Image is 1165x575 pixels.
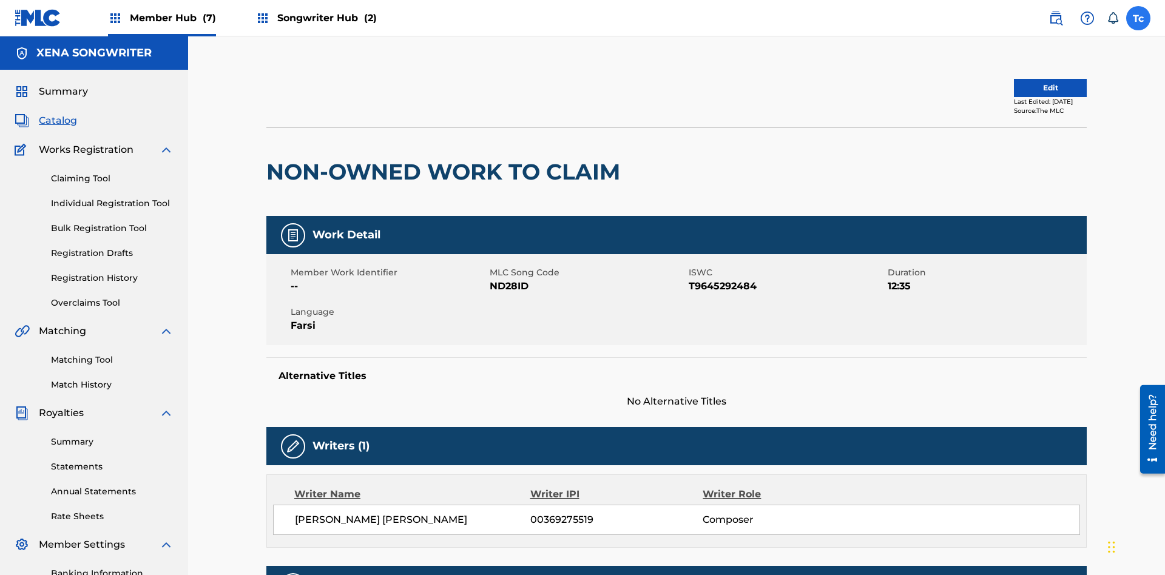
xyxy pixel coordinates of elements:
[15,113,29,128] img: Catalog
[39,84,88,99] span: Summary
[1014,106,1087,115] div: Source: The MLC
[291,306,487,318] span: Language
[490,266,686,279] span: MLC Song Code
[291,318,487,333] span: Farsi
[15,46,29,61] img: Accounts
[291,266,487,279] span: Member Work Identifier
[159,537,174,552] img: expand
[689,266,885,279] span: ISWC
[159,406,174,420] img: expand
[295,513,530,527] span: [PERSON_NAME] [PERSON_NAME]
[1080,11,1095,25] img: help
[51,222,174,235] a: Bulk Registration Tool
[51,272,174,284] a: Registration History
[51,510,174,523] a: Rate Sheets
[15,406,29,420] img: Royalties
[51,297,174,309] a: Overclaims Tool
[159,324,174,338] img: expand
[39,537,125,552] span: Member Settings
[279,370,1075,382] h5: Alternative Titles
[689,279,885,294] span: T9645292484
[1014,79,1087,97] button: Edit
[286,228,300,243] img: Work Detail
[108,11,123,25] img: Top Rightsholders
[15,9,61,27] img: MLC Logo
[159,143,174,157] img: expand
[490,279,686,294] span: ND28ID
[15,84,29,99] img: Summary
[1131,380,1165,480] iframe: Resource Center
[277,11,377,25] span: Songwriter Hub
[203,12,216,24] span: (7)
[1014,97,1087,106] div: Last Edited: [DATE]
[291,279,487,294] span: --
[1075,6,1099,30] div: Help
[530,487,703,502] div: Writer IPI
[312,228,380,242] h5: Work Detail
[130,11,216,25] span: Member Hub
[255,11,270,25] img: Top Rightsholders
[530,513,703,527] span: 00369275519
[39,113,77,128] span: Catalog
[364,12,377,24] span: (2)
[51,354,174,366] a: Matching Tool
[39,406,84,420] span: Royalties
[266,394,1087,409] span: No Alternative Titles
[39,143,133,157] span: Works Registration
[36,46,152,60] h5: XENA SONGWRITER
[1108,529,1115,565] div: Drag
[1048,11,1063,25] img: search
[51,435,174,448] a: Summary
[286,439,300,454] img: Writers
[266,158,626,186] h2: NON-OWNED WORK TO CLAIM
[703,513,860,527] span: Composer
[51,485,174,498] a: Annual Statements
[51,378,174,391] a: Match History
[51,247,174,260] a: Registration Drafts
[15,537,29,552] img: Member Settings
[888,266,1084,279] span: Duration
[294,487,530,502] div: Writer Name
[51,460,174,473] a: Statements
[1107,12,1119,24] div: Notifications
[312,439,370,453] h5: Writers (1)
[1126,6,1150,30] div: User Menu
[703,487,860,502] div: Writer Role
[1044,6,1068,30] a: Public Search
[51,197,174,210] a: Individual Registration Tool
[15,84,88,99] a: SummarySummary
[15,143,30,157] img: Works Registration
[1104,517,1165,575] iframe: Chat Widget
[888,279,1084,294] span: 12:35
[51,172,174,185] a: Claiming Tool
[15,324,30,338] img: Matching
[15,113,77,128] a: CatalogCatalog
[39,324,86,338] span: Matching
